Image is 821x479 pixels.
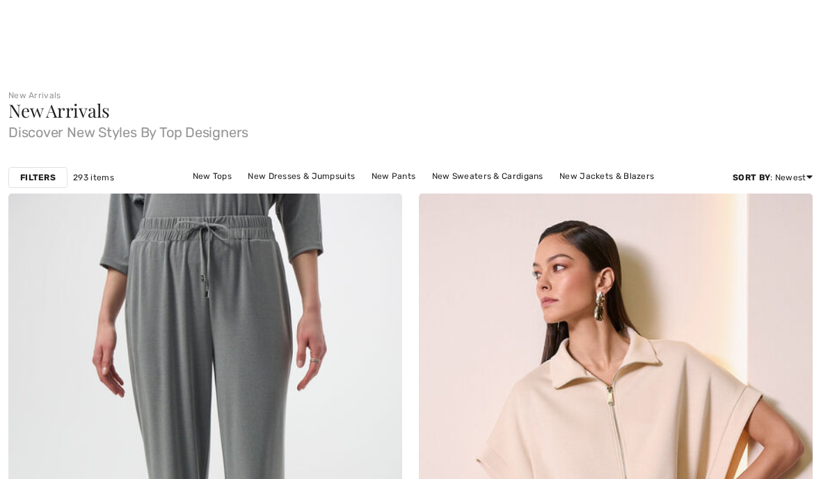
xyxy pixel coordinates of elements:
strong: Sort By [733,173,770,182]
div: : Newest [733,171,813,184]
a: New Outerwear [414,185,493,203]
a: New Sweaters & Cardigans [425,167,550,185]
a: New Pants [365,167,423,185]
a: New Dresses & Jumpsuits [241,167,362,185]
strong: Filters [20,171,56,184]
a: New Skirts [354,185,412,203]
span: 293 items [73,171,114,184]
span: Discover New Styles By Top Designers [8,120,813,139]
a: New Arrivals [8,91,61,100]
span: New Arrivals [8,98,109,123]
a: New Tops [186,167,239,185]
a: New Jackets & Blazers [552,167,661,185]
